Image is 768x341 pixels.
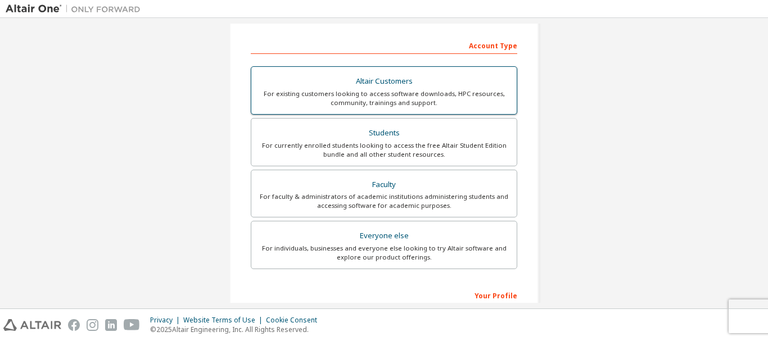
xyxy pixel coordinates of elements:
[258,228,510,244] div: Everyone else
[124,319,140,331] img: youtube.svg
[258,141,510,159] div: For currently enrolled students looking to access the free Altair Student Edition bundle and all ...
[258,244,510,262] div: For individuals, businesses and everyone else looking to try Altair software and explore our prod...
[251,286,517,304] div: Your Profile
[3,319,61,331] img: altair_logo.svg
[266,316,324,325] div: Cookie Consent
[105,319,117,331] img: linkedin.svg
[251,36,517,54] div: Account Type
[150,316,183,325] div: Privacy
[258,125,510,141] div: Students
[6,3,146,15] img: Altair One
[258,89,510,107] div: For existing customers looking to access software downloads, HPC resources, community, trainings ...
[258,74,510,89] div: Altair Customers
[68,319,80,331] img: facebook.svg
[87,319,98,331] img: instagram.svg
[183,316,266,325] div: Website Terms of Use
[258,177,510,193] div: Faculty
[258,192,510,210] div: For faculty & administrators of academic institutions administering students and accessing softwa...
[150,325,324,334] p: © 2025 Altair Engineering, Inc. All Rights Reserved.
